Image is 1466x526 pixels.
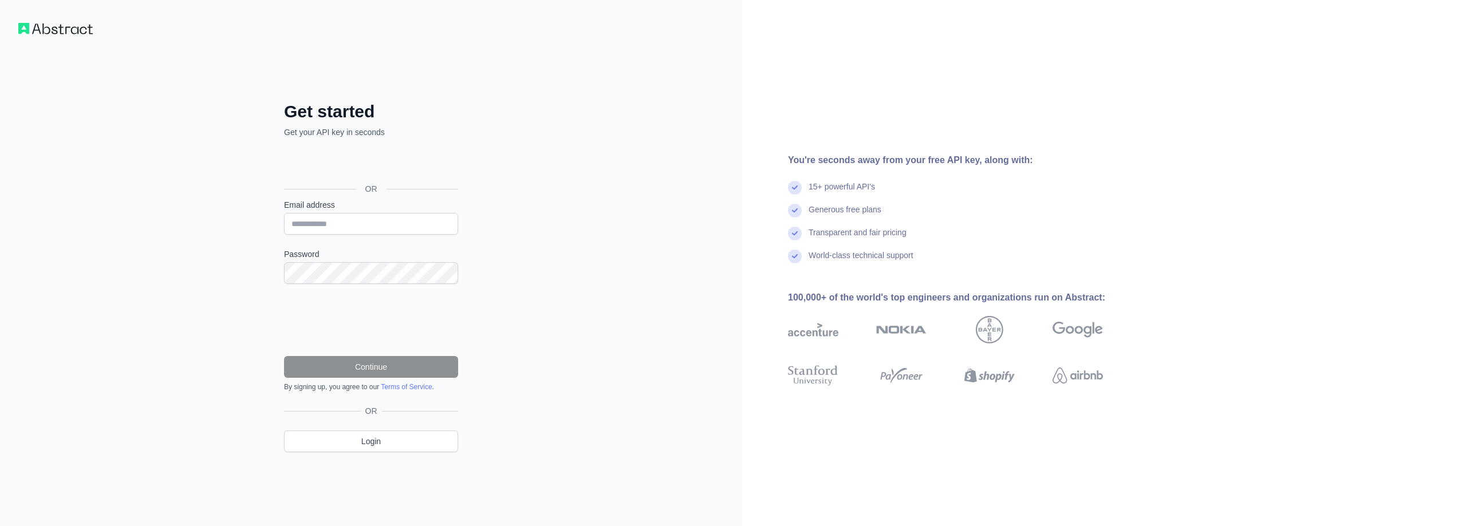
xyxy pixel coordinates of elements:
[278,151,462,176] iframe: Botón de Acceder con Google
[809,204,881,227] div: Generous free plans
[284,430,458,452] a: Login
[284,126,458,138] p: Get your API key in seconds
[788,291,1140,304] div: 100,000+ of the world's top engineers and organizations run on Abstract:
[1053,363,1103,388] img: airbnb
[284,199,458,211] label: Email address
[18,23,93,34] img: Workflow
[284,356,458,378] button: Continue
[284,101,458,122] h2: Get started
[788,153,1140,167] div: You're seconds away from your free API key, along with:
[788,363,838,388] img: stanford university
[809,227,907,250] div: Transparent and fair pricing
[1053,316,1103,343] img: google
[964,363,1015,388] img: shopify
[788,316,838,343] img: accenture
[788,250,802,263] img: check mark
[284,298,458,342] iframe: reCAPTCHA
[809,181,875,204] div: 15+ powerful API's
[788,227,802,240] img: check mark
[809,250,913,272] div: World-class technical support
[284,382,458,391] div: By signing up, you agree to our .
[284,248,458,260] label: Password
[876,363,927,388] img: payoneer
[361,405,382,417] span: OR
[788,204,802,217] img: check mark
[876,316,927,343] img: nokia
[976,316,1003,343] img: bayer
[381,383,432,391] a: Terms of Service
[356,183,387,195] span: OR
[788,181,802,195] img: check mark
